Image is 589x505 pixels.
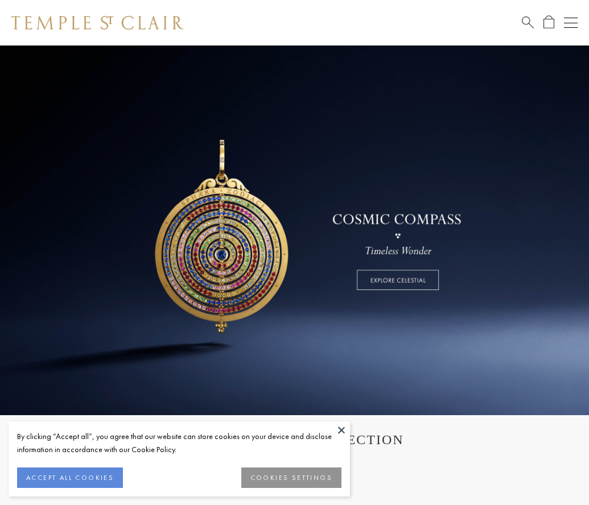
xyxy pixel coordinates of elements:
button: COOKIES SETTINGS [241,467,341,488]
img: Temple St. Clair [11,16,183,30]
button: Open navigation [564,16,578,30]
button: ACCEPT ALL COOKIES [17,467,123,488]
div: By clicking “Accept all”, you agree that our website can store cookies on your device and disclos... [17,430,341,456]
a: Search [522,15,534,30]
a: Open Shopping Bag [543,15,554,30]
